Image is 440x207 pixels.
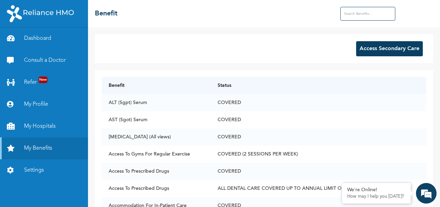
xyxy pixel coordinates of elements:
td: AST (Sgot) Serum [102,111,211,128]
td: COVERED (2 SESSIONS PER WEEK) [211,146,426,163]
td: COVERED [211,94,426,111]
td: Access To Prescribed Drugs [102,180,211,197]
td: COVERED [211,128,426,146]
input: Search Benefits... [340,7,395,21]
p: How may I help you today? [347,194,406,199]
td: Access To Prescribed Drugs [102,163,211,180]
th: Status [211,77,426,94]
span: New [38,77,47,83]
div: We're Online! [347,187,406,193]
td: COVERED [211,111,426,128]
td: COVERED [211,163,426,180]
td: Access To Gyms For Regular Exercise [102,146,211,163]
td: ALT (Sgpt) Serum [102,94,211,111]
button: Access Secondary Care [356,41,423,56]
h2: Benefit [95,9,118,19]
td: [MEDICAL_DATA] (All views) [102,128,211,146]
img: RelianceHMO's Logo [7,5,74,22]
th: Benefit [102,77,211,94]
td: ALL DENTAL CARE COVERED UP TO ANNUAL LIMIT OF 75,000 NAIRA [211,180,426,197]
